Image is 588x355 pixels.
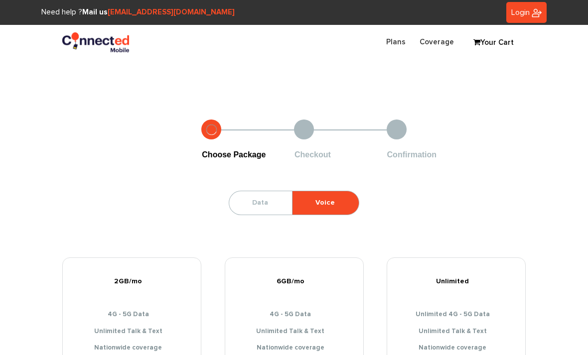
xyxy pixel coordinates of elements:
[538,307,588,355] iframe: Chat Widget
[395,278,518,285] h5: Unlimited
[413,32,461,52] a: Coverage
[229,191,291,215] a: Data
[108,8,235,16] a: [EMAIL_ADDRESS][DOMAIN_NAME]
[468,35,518,50] a: Your Cart
[233,344,356,353] li: Nationwide coverage
[70,344,193,353] li: Nationwide coverage
[82,8,235,16] strong: Mail us
[387,150,437,159] span: Confirmation
[233,310,356,320] li: 4G - 5G Data
[70,278,193,285] h5: 2GB/mo
[395,327,518,337] li: Unlimited Talk & Text
[395,344,518,353] li: Nationwide coverage
[395,310,518,320] li: Unlimited 4G - 5G Data
[70,310,193,320] li: 4G - 5G Data
[294,150,331,159] span: Checkout
[70,327,193,337] li: Unlimited Talk & Text
[379,32,413,52] a: Plans
[293,191,358,215] a: Voice
[233,278,356,285] h5: 6GB/mo
[233,327,356,337] li: Unlimited Talk & Text
[511,8,530,16] span: Login
[41,8,235,16] span: Need help ?
[202,150,266,159] span: Choose Package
